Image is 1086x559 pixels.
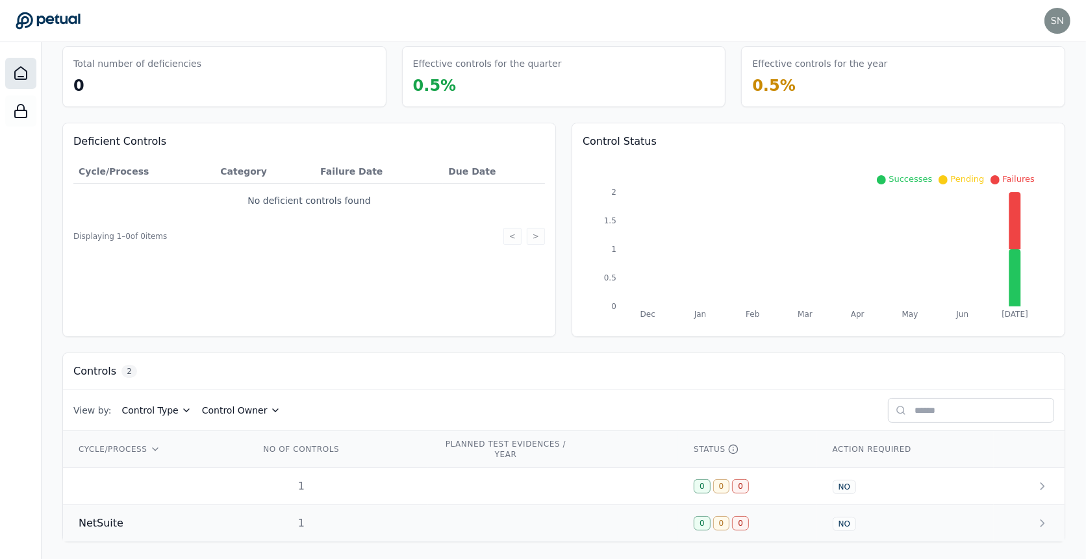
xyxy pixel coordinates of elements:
[413,57,562,70] h3: Effective controls for the quarter
[1002,310,1028,319] tspan: [DATE]
[122,404,192,417] button: Control Type
[73,160,215,184] th: Cycle/Process
[732,516,749,530] div: 0
[713,479,730,493] div: 0
[640,310,655,319] tspan: Dec
[443,160,545,184] th: Due Date
[611,188,616,197] tspan: 2
[527,228,545,245] button: >
[833,480,856,494] div: NO
[215,160,315,184] th: Category
[851,310,865,319] tspan: Apr
[260,516,343,531] div: 1
[956,310,969,319] tspan: Jun
[694,516,711,530] div: 0
[79,516,123,531] span: NetSuite
[752,77,796,95] span: 0.5 %
[16,12,81,30] a: Go to Dashboard
[833,517,856,531] div: NO
[73,77,84,95] span: 0
[611,245,616,254] tspan: 1
[73,134,545,149] h3: Deficient Controls
[798,310,813,319] tspan: Mar
[902,310,918,319] tspan: May
[260,444,343,454] div: NO OF CONTROLS
[817,431,994,468] th: ACTION REQUIRED
[583,134,1054,149] h3: Control Status
[73,364,116,379] h3: Controls
[604,216,616,225] tspan: 1.5
[694,310,706,319] tspan: Jan
[1044,8,1070,34] img: snir+reddit@petual.ai
[73,57,201,70] h3: Total number of deficiencies
[5,58,36,89] a: Dashboard
[713,516,730,530] div: 0
[752,57,887,70] h3: Effective controls for the year
[315,160,443,184] th: Failure Date
[889,174,932,184] span: Successes
[694,479,711,493] div: 0
[73,404,112,417] span: View by:
[444,439,568,460] div: PLANNED TEST EVIDENCES / YEAR
[694,444,802,454] div: STATUS
[1002,174,1035,184] span: Failures
[950,174,984,184] span: Pending
[604,273,616,282] tspan: 0.5
[611,302,616,311] tspan: 0
[202,404,281,417] button: Control Owner
[73,231,167,242] span: Displaying 1– 0 of 0 items
[260,478,343,494] div: 1
[73,184,545,218] td: No deficient controls found
[413,77,457,95] span: 0.5 %
[732,479,749,493] div: 0
[5,95,36,127] a: SOC
[746,310,759,319] tspan: Feb
[121,365,137,378] span: 2
[503,228,522,245] button: <
[79,444,229,454] div: CYCLE/PROCESS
